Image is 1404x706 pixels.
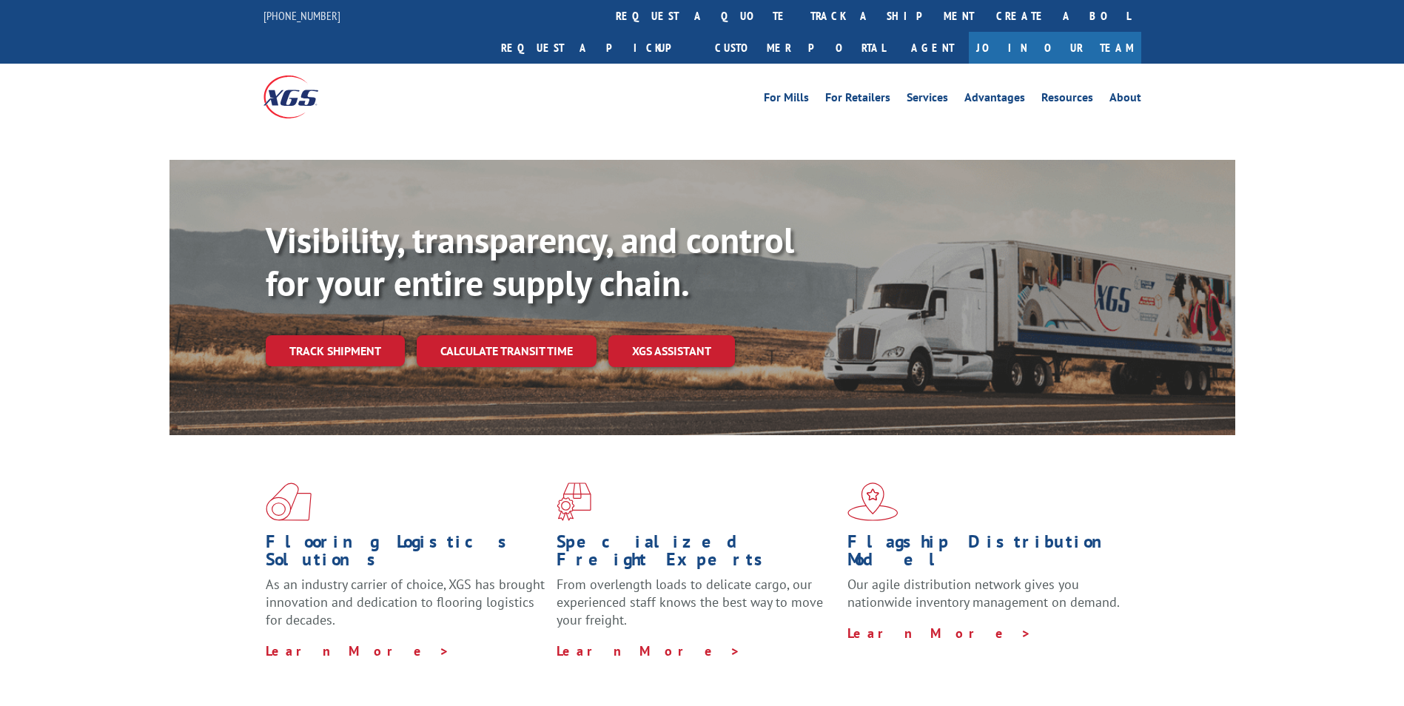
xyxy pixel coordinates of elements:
a: [PHONE_NUMBER] [263,8,340,23]
a: Services [907,92,948,108]
b: Visibility, transparency, and control for your entire supply chain. [266,217,794,306]
img: xgs-icon-total-supply-chain-intelligence-red [266,483,312,521]
a: Resources [1041,92,1093,108]
a: Calculate transit time [417,335,597,367]
a: Request a pickup [490,32,704,64]
h1: Flooring Logistics Solutions [266,533,545,576]
a: XGS ASSISTANT [608,335,735,367]
a: Learn More > [266,642,450,659]
img: xgs-icon-flagship-distribution-model-red [847,483,899,521]
span: As an industry carrier of choice, XGS has brought innovation and dedication to flooring logistics... [266,576,545,628]
a: Track shipment [266,335,405,366]
a: For Retailers [825,92,890,108]
a: About [1109,92,1141,108]
a: Learn More > [557,642,741,659]
a: Learn More > [847,625,1032,642]
img: xgs-icon-focused-on-flooring-red [557,483,591,521]
h1: Flagship Distribution Model [847,533,1127,576]
a: Advantages [964,92,1025,108]
a: Join Our Team [969,32,1141,64]
a: For Mills [764,92,809,108]
a: Customer Portal [704,32,896,64]
span: Our agile distribution network gives you nationwide inventory management on demand. [847,576,1120,611]
h1: Specialized Freight Experts [557,533,836,576]
p: From overlength loads to delicate cargo, our experienced staff knows the best way to move your fr... [557,576,836,642]
a: Agent [896,32,969,64]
